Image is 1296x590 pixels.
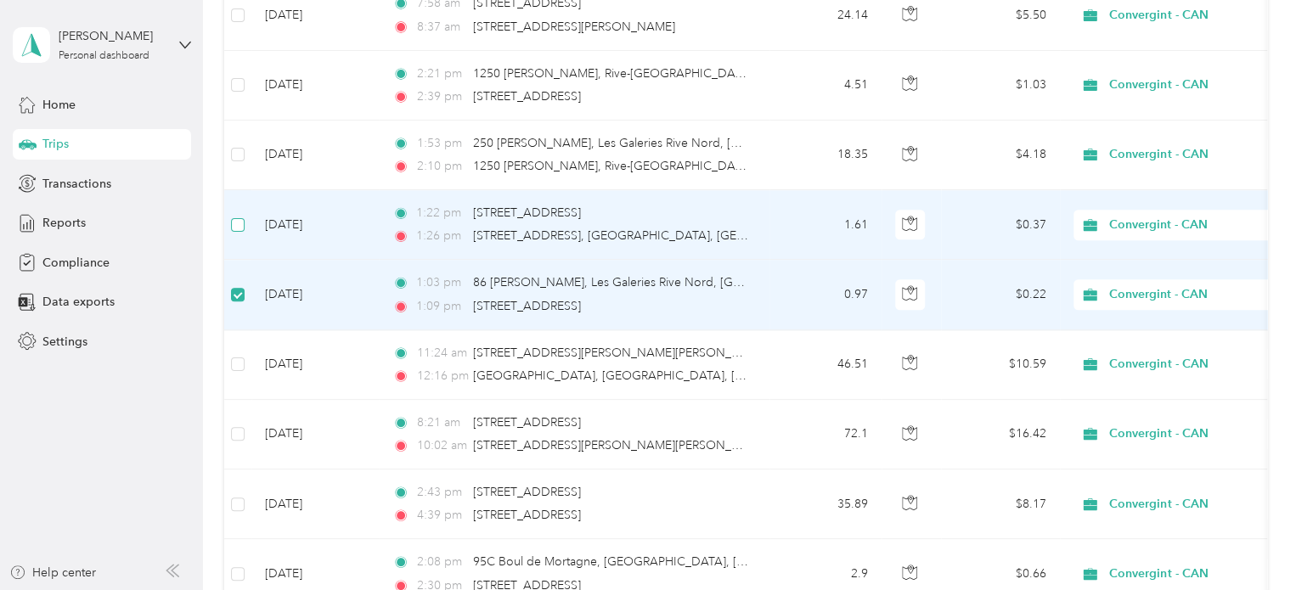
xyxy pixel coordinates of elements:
td: 4.51 [769,51,882,121]
span: Convergint - CAN [1109,355,1265,374]
span: 1:22 pm [416,204,465,222]
iframe: Everlance-gr Chat Button Frame [1201,495,1296,590]
span: Convergint - CAN [1109,6,1265,25]
span: 250 [PERSON_NAME], Les Galeries Rive Nord, [GEOGRAPHIC_DATA], [GEOGRAPHIC_DATA] [473,136,978,150]
td: 0.97 [769,260,882,329]
td: [DATE] [251,260,379,329]
span: [STREET_ADDRESS] [473,415,581,430]
span: 2:08 pm [416,553,465,571]
div: [PERSON_NAME] [59,27,165,45]
span: Convergint - CAN [1109,285,1265,304]
td: $16.42 [941,400,1060,469]
div: Personal dashboard [59,51,149,61]
span: 95C Boul de Mortagne, [GEOGRAPHIC_DATA], [GEOGRAPHIC_DATA], [GEOGRAPHIC_DATA] [473,554,984,569]
span: [STREET_ADDRESS], [GEOGRAPHIC_DATA], [GEOGRAPHIC_DATA], [GEOGRAPHIC_DATA] [473,228,968,243]
span: 1:53 pm [416,134,465,153]
td: $8.17 [941,469,1060,539]
span: 8:21 am [416,413,465,432]
span: Home [42,96,76,114]
span: 2:39 pm [416,87,465,106]
span: [STREET_ADDRESS] [473,299,581,313]
span: 1:09 pm [416,297,465,316]
span: Convergint - CAN [1109,216,1265,234]
td: 18.35 [769,121,882,190]
td: [DATE] [251,400,379,469]
span: [STREET_ADDRESS] [473,485,581,499]
td: 35.89 [769,469,882,539]
td: $1.03 [941,51,1060,121]
span: [STREET_ADDRESS][PERSON_NAME][PERSON_NAME] [473,438,769,452]
span: Transactions [42,175,111,193]
span: Convergint - CAN [1109,424,1265,443]
span: [GEOGRAPHIC_DATA], [GEOGRAPHIC_DATA], [GEOGRAPHIC_DATA], [GEOGRAPHIC_DATA] [473,368,983,383]
td: $10.59 [941,330,1060,400]
td: [DATE] [251,121,379,190]
span: [STREET_ADDRESS][PERSON_NAME][PERSON_NAME] [473,346,769,360]
span: 86 [PERSON_NAME], Les Galeries Rive Nord, [GEOGRAPHIC_DATA], [GEOGRAPHIC_DATA] [473,275,972,289]
td: 72.1 [769,400,882,469]
span: 8:37 am [416,18,465,37]
td: 1.61 [769,190,882,260]
span: Convergint - CAN [1109,565,1265,583]
span: 11:24 am [416,344,465,362]
span: Trips [42,135,69,153]
span: [STREET_ADDRESS] [473,205,581,220]
td: $4.18 [941,121,1060,190]
span: Settings [42,333,87,351]
span: 4:39 pm [416,506,465,525]
span: 2:21 pm [416,65,465,83]
span: 2:43 pm [416,483,465,502]
button: Help center [9,564,96,582]
span: 1:26 pm [416,227,465,245]
span: Reports [42,214,86,232]
td: $0.37 [941,190,1060,260]
td: $0.22 [941,260,1060,329]
td: [DATE] [251,469,379,539]
td: [DATE] [251,330,379,400]
td: [DATE] [251,190,379,260]
span: Convergint - CAN [1109,495,1265,514]
span: Convergint - CAN [1109,145,1265,164]
span: [STREET_ADDRESS] [473,89,581,104]
span: Data exports [42,293,115,311]
td: 46.51 [769,330,882,400]
span: 12:16 pm [416,367,465,385]
span: Compliance [42,254,110,272]
span: 1250 [PERSON_NAME], Rive-[GEOGRAPHIC_DATA], [GEOGRAPHIC_DATA], [GEOGRAPHIC_DATA] [473,66,1011,81]
td: [DATE] [251,51,379,121]
span: 10:02 am [416,436,465,455]
span: Convergint - CAN [1109,76,1265,94]
span: [STREET_ADDRESS] [473,508,581,522]
span: 1250 [PERSON_NAME], Rive-[GEOGRAPHIC_DATA], [GEOGRAPHIC_DATA], [GEOGRAPHIC_DATA] [473,159,1011,173]
span: 1:03 pm [416,273,465,292]
span: [STREET_ADDRESS][PERSON_NAME] [473,20,675,34]
span: 2:10 pm [416,157,465,176]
